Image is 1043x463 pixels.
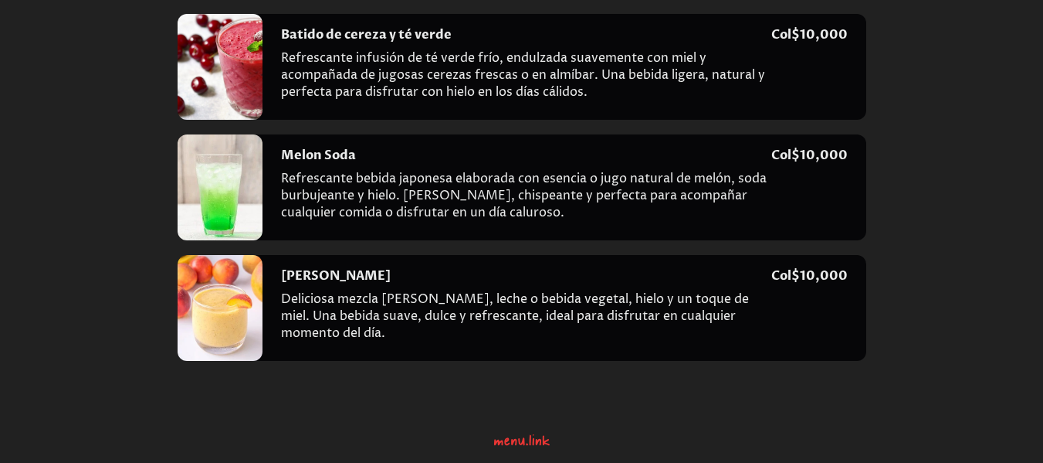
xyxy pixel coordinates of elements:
[494,423,550,449] a: Menu Link Logo
[281,49,771,107] p: Refrescante infusión de té verde frío, endulzada suavemente con miel y acompañada de jugosas cere...
[281,26,452,43] h4: Batido de cereza y té verde
[281,147,356,164] h4: Melon Soda
[281,170,771,227] p: Refrescante bebida japonesa elaborada con esencia o jugo natural de melón, soda burbujeante y hie...
[281,267,391,284] h4: [PERSON_NAME]
[771,26,848,43] p: Col$ 10,000
[281,291,771,348] p: Deliciosa mezcla [PERSON_NAME], leche o bebida vegetal, hielo y un toque de miel. Una bebida suav...
[771,147,848,164] p: Col$ 10,000
[771,267,848,284] p: Col$ 10,000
